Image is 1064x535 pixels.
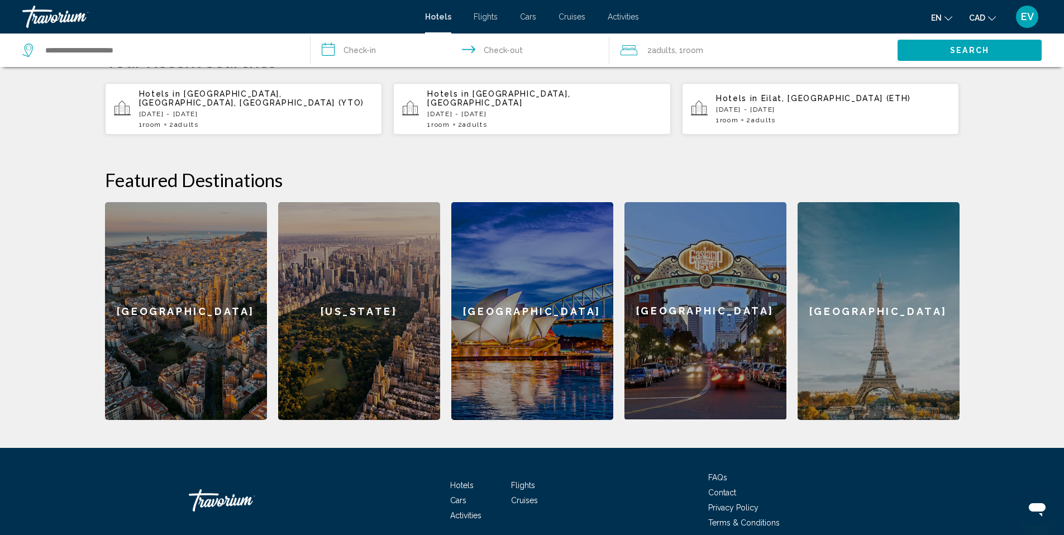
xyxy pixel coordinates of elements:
a: Activities [450,511,481,520]
span: Adults [652,46,675,55]
a: [GEOGRAPHIC_DATA] [798,202,960,420]
button: Hotels in [GEOGRAPHIC_DATA], [GEOGRAPHIC_DATA][DATE] - [DATE]1Room2Adults [393,83,671,135]
a: Cruises [559,12,585,21]
span: Room [720,116,739,124]
a: [GEOGRAPHIC_DATA] [105,202,267,420]
div: [GEOGRAPHIC_DATA] [624,202,786,419]
span: Room [142,121,161,128]
span: Eilat, [GEOGRAPHIC_DATA] (ETH) [761,94,911,103]
a: [GEOGRAPHIC_DATA] [451,202,613,420]
a: Travorium [22,6,414,28]
a: [GEOGRAPHIC_DATA] [624,202,786,420]
span: 1 [716,116,738,124]
span: Adults [174,121,199,128]
a: Terms & Conditions [708,518,780,527]
a: Cruises [511,496,538,505]
button: Change currency [969,9,996,26]
span: en [931,13,942,22]
span: , 1 [675,42,703,58]
span: Hotels in [139,89,181,98]
span: 1 [139,121,161,128]
button: Travelers: 2 adults, 0 children [609,34,898,67]
button: Change language [931,9,952,26]
span: 2 [746,116,776,124]
a: Cars [520,12,536,21]
button: Hotels in [GEOGRAPHIC_DATA], [GEOGRAPHIC_DATA], [GEOGRAPHIC_DATA] (YTO)[DATE] - [DATE]1Room2Adults [105,83,383,135]
span: CAD [969,13,985,22]
a: Travorium [189,484,300,517]
span: [GEOGRAPHIC_DATA], [GEOGRAPHIC_DATA] [427,89,570,107]
span: Room [431,121,450,128]
a: Cars [450,496,466,505]
span: 2 [169,121,199,128]
h2: Featured Destinations [105,169,960,191]
span: Hotels in [427,89,469,98]
span: 2 [647,42,675,58]
span: Adults [462,121,487,128]
span: 1 [427,121,450,128]
iframe: Button to launch messaging window [1019,490,1055,526]
a: [US_STATE] [278,202,440,420]
span: Hotels in [716,94,758,103]
a: Flights [474,12,498,21]
button: Search [898,40,1042,60]
button: Hotels in Eilat, [GEOGRAPHIC_DATA] (ETH)[DATE] - [DATE]1Room2Adults [682,83,960,135]
button: User Menu [1013,5,1042,28]
span: EV [1021,11,1034,22]
a: FAQs [708,473,727,482]
a: Contact [708,488,736,497]
span: 2 [458,121,488,128]
span: Room [683,46,703,55]
a: Hotels [450,481,474,490]
a: Privacy Policy [708,503,758,512]
p: [DATE] - [DATE] [139,110,374,118]
span: [GEOGRAPHIC_DATA], [GEOGRAPHIC_DATA], [GEOGRAPHIC_DATA] (YTO) [139,89,365,107]
span: Search [950,46,989,55]
a: Hotels [425,12,451,21]
a: Activities [608,12,639,21]
span: Adults [751,116,776,124]
p: [DATE] - [DATE] [716,106,951,113]
a: Flights [511,481,535,490]
button: Check in and out dates [311,34,610,67]
p: [DATE] - [DATE] [427,110,662,118]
